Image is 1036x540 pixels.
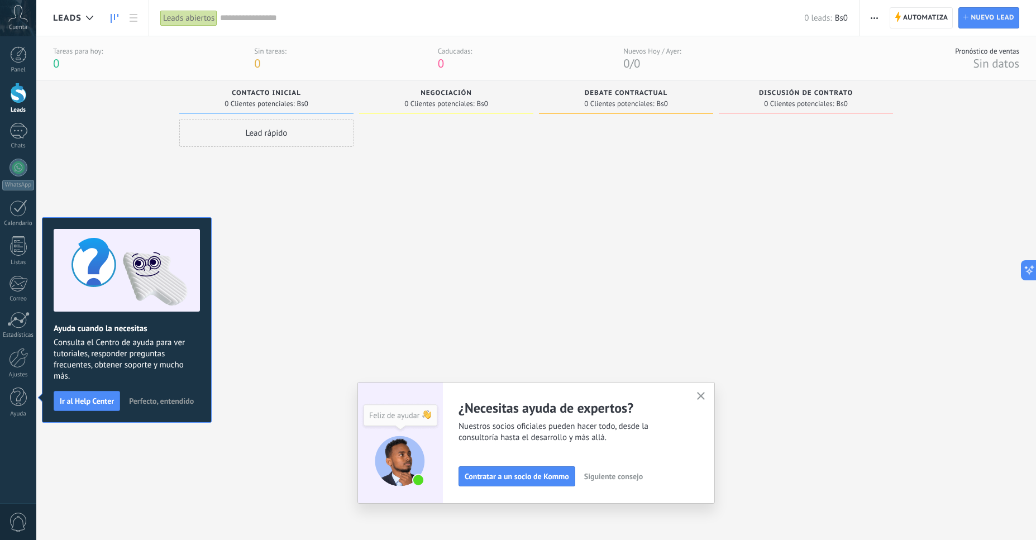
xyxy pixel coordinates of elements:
[124,393,199,409] button: Perfecto, entendido
[105,7,124,29] a: Leads
[232,89,301,97] span: Contacto inicial
[2,410,35,418] div: Ayuda
[2,259,35,266] div: Listas
[973,56,1019,71] span: Sin datos
[866,7,882,28] button: Más
[804,13,832,23] span: 0 leads:
[584,472,643,480] span: Siguiente consejo
[2,142,35,150] div: Chats
[53,46,103,56] div: Tareas para hoy:
[634,56,640,71] span: 0
[657,101,668,107] span: Bs0
[459,399,683,417] h2: ¿Necesitas ayuda de expertos?
[890,7,953,28] a: Automatiza
[579,468,648,485] button: Siguiente consejo
[623,56,629,71] span: 0
[837,101,848,107] span: Bs0
[477,101,488,107] span: Bs0
[179,119,354,147] div: Lead rápido
[2,107,35,114] div: Leads
[759,89,853,97] span: Discusión de contrato
[60,397,114,405] span: Ir al Help Center
[9,24,27,31] span: Cuenta
[2,180,34,190] div: WhatsApp
[764,101,834,107] span: 0 Clientes potenciales:
[903,8,948,28] span: Automatiza
[623,46,681,56] div: Nuevos Hoy / Ayer:
[630,56,634,71] span: /
[958,7,1019,28] a: Nuevo lead
[835,13,848,23] span: Bs0
[53,13,82,23] span: Leads
[404,101,474,107] span: 0 Clientes potenciales:
[584,101,654,107] span: 0 Clientes potenciales:
[160,10,217,26] div: Leads abiertos
[585,89,667,97] span: Debate contractual
[2,332,35,339] div: Estadísticas
[54,337,200,382] span: Consulta el Centro de ayuda para ver tutoriales, responder preguntas frecuentes, obtener soporte ...
[53,56,59,71] span: 0
[2,295,35,303] div: Correo
[438,46,472,56] div: Caducadas:
[421,89,472,97] span: Negociación
[724,89,887,99] div: Discusión de contrato
[459,421,683,443] span: Nuestros socios oficiales pueden hacer todo, desde la consultoría hasta el desarrollo y más allá.
[254,46,287,56] div: Sin tareas:
[459,466,575,486] button: Contratar a un socio de Kommo
[545,89,708,99] div: Debate contractual
[2,220,35,227] div: Calendario
[185,89,348,99] div: Contacto inicial
[129,397,194,405] span: Perfecto, entendido
[254,56,260,71] span: 0
[297,101,308,107] span: Bs0
[465,472,569,480] span: Contratar a un socio de Kommo
[438,56,444,71] span: 0
[124,7,143,29] a: Lista
[54,391,120,411] button: Ir al Help Center
[2,371,35,379] div: Ajustes
[54,323,200,334] h2: Ayuda cuando la necesitas
[225,101,294,107] span: 0 Clientes potenciales:
[971,8,1014,28] span: Nuevo lead
[955,46,1019,56] div: Pronóstico de ventas
[2,66,35,74] div: Panel
[365,89,528,99] div: Negociación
